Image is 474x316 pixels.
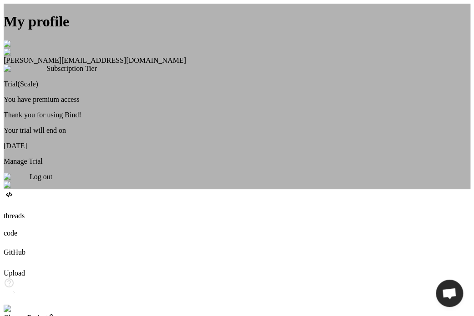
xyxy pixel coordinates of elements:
span: [EMAIL_ADDRESS][DOMAIN_NAME] [61,56,186,64]
span: Subscription Tier [46,65,97,72]
img: close [4,181,26,189]
span: Trial(Scale) [4,80,38,88]
p: [DATE] [4,142,470,150]
img: close [4,40,26,48]
img: settings [4,305,33,313]
p: Thank you for using Bind! [4,111,470,119]
label: code [4,229,17,237]
span: [PERSON_NAME] [4,56,61,64]
img: logout [4,173,30,181]
h1: My profile [4,13,470,30]
div: Open chat [436,280,463,307]
p: Manage Trial [4,157,470,166]
img: profile [4,48,30,56]
span: Log out [30,173,52,181]
label: GitHub [4,248,25,256]
p: Your trial will end on [4,126,470,135]
img: subscription [4,65,46,73]
p: You have premium access [4,95,470,104]
label: Upload [4,269,25,277]
label: threads [4,212,25,220]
